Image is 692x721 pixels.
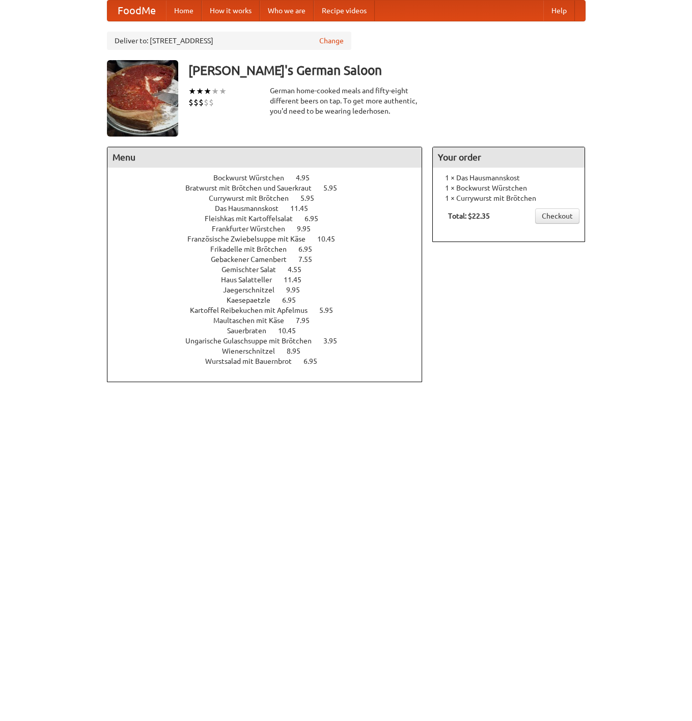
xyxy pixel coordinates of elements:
span: 4.95 [296,174,320,182]
li: $ [209,97,214,108]
span: Frankfurter Würstchen [212,225,295,233]
span: Maultaschen mit Käse [213,316,294,325]
a: FoodMe [107,1,166,21]
a: Frikadelle mit Brötchen 6.95 [210,245,331,253]
span: 10.45 [278,327,306,335]
img: angular.jpg [107,60,178,137]
a: Französische Zwiebelsuppe mit Käse 10.45 [187,235,354,243]
span: 6.95 [305,215,328,223]
span: Bockwurst Würstchen [213,174,294,182]
a: How it works [202,1,260,21]
a: Bratwurst mit Brötchen und Sauerkraut 5.95 [185,184,356,192]
a: Kaesepaetzle 6.95 [227,296,315,304]
span: Haus Salatteller [221,276,282,284]
span: 7.55 [298,255,322,263]
li: ★ [188,86,196,97]
span: 6.95 [282,296,306,304]
span: 5.95 [319,306,343,314]
a: Currywurst mit Brötchen 5.95 [209,194,333,202]
span: 11.45 [290,204,318,212]
a: Gemischter Salat 4.55 [222,265,320,274]
span: Sauerbraten [227,327,276,335]
a: Haus Salatteller 11.45 [221,276,320,284]
span: Wienerschnitzel [222,347,285,355]
span: Kartoffel Reibekuchen mit Apfelmus [190,306,318,314]
a: Das Hausmannskost 11.45 [215,204,327,212]
a: Jaegerschnitzel 9.95 [223,286,319,294]
span: 5.95 [300,194,324,202]
a: Change [319,36,344,46]
div: German home-cooked meals and fifty-eight different beers on tap. To get more authentic, you'd nee... [270,86,423,116]
li: 1 × Das Hausmannskost [438,173,579,183]
span: 9.95 [297,225,321,233]
li: ★ [196,86,204,97]
a: Who we are [260,1,314,21]
span: Fleishkas mit Kartoffelsalat [205,215,303,223]
li: 1 × Currywurst mit Brötchen [438,193,579,203]
a: Recipe videos [314,1,375,21]
a: Checkout [535,208,579,224]
a: Maultaschen mit Käse 7.95 [213,316,328,325]
span: Gebackener Camenbert [211,255,297,263]
li: ★ [219,86,227,97]
span: 10.45 [317,235,345,243]
span: Französische Zwiebelsuppe mit Käse [187,235,316,243]
span: Gemischter Salat [222,265,286,274]
span: 6.95 [298,245,322,253]
b: Total: $22.35 [448,212,490,220]
span: Ungarische Gulaschsuppe mit Brötchen [185,337,322,345]
li: $ [204,97,209,108]
a: Frankfurter Würstchen 9.95 [212,225,329,233]
li: $ [193,97,199,108]
a: Gebackener Camenbert 7.55 [211,255,331,263]
li: $ [199,97,204,108]
li: ★ [211,86,219,97]
li: 1 × Bockwurst Würstchen [438,183,579,193]
a: Kartoffel Reibekuchen mit Apfelmus 5.95 [190,306,352,314]
span: 8.95 [287,347,311,355]
span: 6.95 [303,357,327,365]
li: $ [188,97,193,108]
span: 9.95 [286,286,310,294]
span: 11.45 [284,276,312,284]
a: Ungarische Gulaschsuppe mit Brötchen 3.95 [185,337,356,345]
a: Fleishkas mit Kartoffelsalat 6.95 [205,215,337,223]
span: 4.55 [288,265,312,274]
li: ★ [204,86,211,97]
a: Wurstsalad mit Bauernbrot 6.95 [205,357,336,365]
h4: Menu [107,147,422,168]
span: Jaegerschnitzel [223,286,285,294]
span: Kaesepaetzle [227,296,281,304]
h3: [PERSON_NAME]'s German Saloon [188,60,586,81]
span: Bratwurst mit Brötchen und Sauerkraut [185,184,322,192]
span: Wurstsalad mit Bauernbrot [205,357,302,365]
span: Das Hausmannskost [215,204,289,212]
span: 7.95 [296,316,320,325]
a: Sauerbraten 10.45 [227,327,315,335]
h4: Your order [433,147,585,168]
a: Help [543,1,575,21]
span: 3.95 [323,337,347,345]
div: Deliver to: [STREET_ADDRESS] [107,32,351,50]
a: Wienerschnitzel 8.95 [222,347,319,355]
span: Frikadelle mit Brötchen [210,245,297,253]
span: Currywurst mit Brötchen [209,194,299,202]
a: Bockwurst Würstchen 4.95 [213,174,328,182]
span: 5.95 [323,184,347,192]
a: Home [166,1,202,21]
